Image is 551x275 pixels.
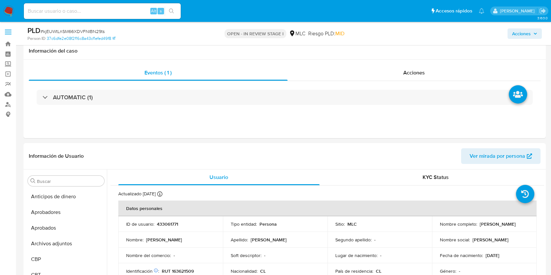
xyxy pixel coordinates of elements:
button: CBP [25,251,107,267]
p: - [380,252,381,258]
span: # kjEUWtLnSM66XDVFNIBN29ts [41,28,105,35]
span: Accesos rápidos [436,8,472,14]
span: Riesgo PLD: [308,30,344,37]
h3: AUTOMATIC (1) [53,94,93,101]
a: Salir [539,8,546,14]
p: [PERSON_NAME] [146,237,182,243]
p: Segundo apellido : [335,237,372,243]
span: MID [335,30,344,37]
input: Buscar [37,178,102,184]
p: Fecha de nacimiento : [440,252,483,258]
p: [PERSON_NAME] [251,237,287,243]
button: Ver mirada por persona [461,148,541,164]
p: Persona [259,221,277,227]
a: 37c6dfe2e08f2f16c8a43cf1efed49f8 [47,36,115,41]
p: - [459,268,460,274]
span: Ver mirada por persona [470,148,525,164]
p: [DATE] [486,252,499,258]
button: Anticipos de dinero [25,189,107,204]
p: País de residencia : [335,268,373,274]
button: Aprobadores [25,204,107,220]
p: - [264,252,265,258]
span: Acciones [512,28,531,39]
p: CL [376,268,381,274]
b: PLD [27,25,41,36]
p: - [374,237,376,243]
h1: Información del caso [29,48,541,54]
div: MLC [289,30,306,37]
button: Archivos adjuntos [25,236,107,251]
h1: Información de Usuario [29,153,84,159]
p: Soft descriptor : [231,252,261,258]
button: Buscar [30,178,36,184]
p: Género : [440,268,456,274]
p: Nombre : [126,237,143,243]
span: s [160,8,162,14]
div: AUTOMATIC (1) [37,90,533,105]
span: Alt [151,8,156,14]
span: KYC Status [423,173,449,181]
p: MLC [347,221,357,227]
p: Nombre social : [440,237,470,243]
p: Lugar de nacimiento : [335,252,377,258]
th: Datos personales [118,201,537,216]
p: Sitio : [335,221,345,227]
p: Nacionalidad : [231,268,258,274]
p: RUT 163621509 [162,268,194,274]
p: [PERSON_NAME] [473,237,509,243]
p: valentina.fiuri@mercadolibre.com [500,8,537,14]
p: Nombre completo : [440,221,477,227]
button: Aprobados [25,220,107,236]
p: Nombre del comercio : [126,252,171,258]
button: Acciones [508,28,542,39]
span: Usuario [209,173,228,181]
span: Eventos ( 1 ) [144,69,172,76]
p: 433061771 [157,221,178,227]
p: ID de usuario : [126,221,154,227]
p: Actualizado [DATE] [118,191,156,197]
a: Notificaciones [479,8,484,14]
p: OPEN - IN REVIEW STAGE I [225,29,286,38]
p: CL [260,268,266,274]
span: Acciones [403,69,425,76]
p: - [174,252,175,258]
p: [PERSON_NAME] [480,221,516,227]
input: Buscar usuario o caso... [24,7,181,15]
b: Person ID [27,36,45,41]
p: Identificación : [126,268,159,274]
p: Tipo entidad : [231,221,257,227]
p: Apellido : [231,237,248,243]
button: search-icon [165,7,178,16]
